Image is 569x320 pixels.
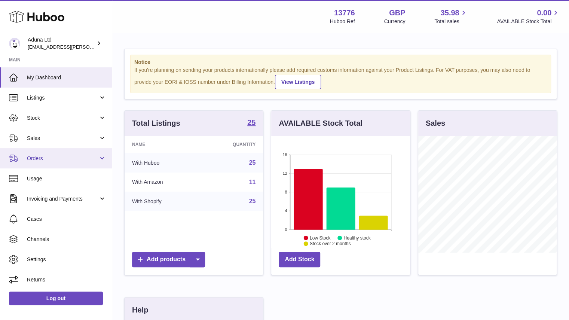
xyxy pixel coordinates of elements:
td: With Amazon [125,173,201,192]
span: Cases [27,216,106,223]
a: 0.00 AVAILABLE Stock Total [497,8,560,25]
text: Stock over 2 months [310,241,351,246]
a: Log out [9,292,103,305]
a: 11 [249,179,256,185]
a: Add Stock [279,252,320,267]
strong: Notice [134,59,547,66]
img: deborahe.kamara@aduna.com [9,38,20,49]
a: 35.98 Total sales [434,8,468,25]
h3: Help [132,305,148,315]
h3: Sales [426,118,445,128]
text: Healthy stock [344,235,371,240]
span: Usage [27,175,106,182]
span: 0.00 [537,8,551,18]
span: Returns [27,276,106,283]
span: Total sales [434,18,468,25]
text: 8 [285,190,287,194]
span: 35.98 [440,8,459,18]
span: AVAILABLE Stock Total [497,18,560,25]
th: Name [125,136,201,153]
td: With Shopify [125,192,201,211]
th: Quantity [201,136,263,153]
span: Orders [27,155,98,162]
text: 0 [285,227,287,232]
span: Settings [27,256,106,263]
span: Stock [27,115,98,122]
span: [EMAIL_ADDRESS][PERSON_NAME][PERSON_NAME][DOMAIN_NAME] [28,44,190,50]
a: Add products [132,252,205,267]
div: Huboo Ref [330,18,355,25]
text: 4 [285,208,287,213]
div: Aduna Ltd [28,36,95,51]
span: Sales [27,135,98,142]
text: 12 [283,171,287,176]
span: Listings [27,94,98,101]
strong: 13776 [334,8,355,18]
strong: 25 [247,119,256,126]
td: With Huboo [125,153,201,173]
a: View Listings [275,75,321,89]
text: 16 [283,152,287,157]
span: Channels [27,236,106,243]
h3: Total Listings [132,118,180,128]
strong: GBP [389,8,405,18]
a: 25 [249,198,256,204]
span: Invoicing and Payments [27,195,98,202]
span: My Dashboard [27,74,106,81]
div: Currency [384,18,406,25]
div: If you're planning on sending your products internationally please add required customs informati... [134,67,547,89]
a: 25 [247,119,256,128]
a: 25 [249,159,256,166]
h3: AVAILABLE Stock Total [279,118,362,128]
text: Low Stock [310,235,331,240]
